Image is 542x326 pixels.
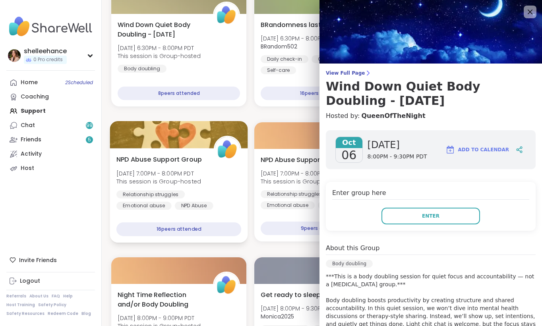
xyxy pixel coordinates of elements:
div: 8 peers attended [118,87,240,100]
a: Blog [81,311,91,316]
img: ShareWell [214,3,239,27]
a: About Us [29,293,48,299]
span: 99 [86,122,93,129]
a: Help [63,293,73,299]
span: [DATE] 6:30PM - 8:00PM PDT [118,44,201,52]
a: Referrals [6,293,26,299]
a: View Full PageWind Down Quiet Body Doubling - [DATE] [326,70,536,108]
span: Night Time Reflection and/or Body Doubling [118,290,204,309]
span: 8:00PM - 9:30PM PDT [368,153,427,161]
span: Wind Down Quiet Body Doubling - [DATE] [118,20,204,39]
b: Monica2025 [261,312,294,320]
span: 06 [341,148,356,162]
span: Oct [336,137,362,148]
span: [DATE] 6:30PM - 8:00PM PDT [261,35,337,42]
div: Invite Friends [6,253,95,267]
div: Body doubling [118,65,166,73]
a: Host [6,161,95,176]
div: Emotional abuse [261,201,315,209]
span: [DATE] 7:00PM - 8:00PM PDT [116,169,201,177]
a: FAQ [52,293,60,299]
div: Emotional abuse [116,202,172,210]
a: Safety Resources [6,311,45,316]
div: Coaching [21,93,49,101]
span: BRandomness last call [261,20,334,30]
div: Chat [21,122,35,129]
span: 5 [88,137,91,143]
div: Relationship struggles [261,190,328,198]
span: NPD Abuse Support Group [261,155,345,165]
button: Enter [381,208,480,224]
div: Activity [21,150,42,158]
span: This session is Group-hosted [116,177,201,185]
span: This session is Group-hosted [261,177,344,185]
a: Redeem Code [48,311,78,316]
div: Friends [21,136,41,144]
span: Add to Calendar [458,146,509,153]
img: shelleehance [8,49,21,62]
div: Daily check-in [261,55,308,63]
span: This session is Group-hosted [118,52,201,60]
h4: About this Group [326,243,379,253]
a: Home2Scheduled [6,75,95,90]
div: NPD Abuse [318,201,356,209]
a: Chat99 [6,118,95,133]
a: Activity [6,147,95,161]
div: Body doubling [326,260,373,268]
div: Host [21,164,34,172]
span: [DATE] [368,139,427,151]
b: BRandom502 [261,42,297,50]
div: NPD Abuse [175,202,213,210]
span: 2 Scheduled [65,79,93,86]
img: ShareWell Logomark [445,145,455,154]
span: [DATE] 7:00PM - 8:00PM PDT [261,170,344,177]
span: View Full Page [326,70,536,76]
span: 0 Pro credits [33,56,63,63]
button: Add to Calendar [442,140,513,159]
div: 16 peers attended [116,222,241,236]
span: Enter [422,212,439,220]
span: NPD Abuse Support Group [116,154,202,164]
img: ShareWell Nav Logo [6,13,95,41]
span: Get ready to sleep! [261,290,323,300]
h4: Hosted by: [326,111,536,121]
div: Logout [20,277,40,285]
a: QueenOfTheNight [361,111,425,121]
div: 9 peers attended [261,222,383,235]
a: Logout [6,274,95,288]
img: ShareWell [214,273,239,297]
img: ShareWell [215,137,240,162]
a: Safety Policy [38,302,66,308]
div: Self-care [261,66,296,74]
span: [DATE] 8:00PM - 9:00PM PDT [118,314,201,322]
div: shelleehance [24,47,67,56]
div: 16 peers attended [261,87,383,100]
div: General mental health [312,55,379,63]
div: Home [21,79,38,87]
div: Relationship struggles [116,190,185,198]
h4: Enter group here [332,188,529,200]
a: Coaching [6,90,95,104]
a: Host Training [6,302,35,308]
span: [DATE] 8:00PM - 9:30PM PDT [261,305,337,312]
a: Friends5 [6,133,95,147]
h3: Wind Down Quiet Body Doubling - [DATE] [326,79,536,108]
